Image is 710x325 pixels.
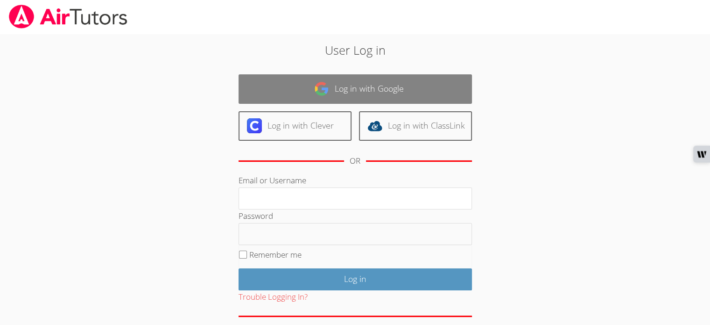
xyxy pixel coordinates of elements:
[163,41,547,59] h2: User Log in
[350,154,360,168] div: OR
[239,290,308,304] button: Trouble Logging In?
[239,74,472,104] a: Log in with Google
[367,118,382,133] img: classlink-logo-d6bb404cc1216ec64c9a2012d9dc4662098be43eaf13dc465df04b49fa7ab582.svg
[8,5,128,29] img: airtutors_banner-c4298cdbf04f3fff15de1276eac7730deb9818008684d7c2e4769d2f7ddbe033.png
[239,210,273,221] label: Password
[359,111,472,141] a: Log in with ClassLink
[314,81,329,96] img: google-logo-50288ca7cdecda66e5e0955fdab243c47b7ad437acaf1139b6f446037453330a.svg
[239,175,306,186] label: Email or Username
[239,268,472,290] input: Log in
[247,118,262,133] img: clever-logo-6eab21bc6e7a338710f1a6ff85c0baf02591cd810cc4098c63d3a4b26e2feb20.svg
[249,249,302,260] label: Remember me
[239,111,351,141] a: Log in with Clever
